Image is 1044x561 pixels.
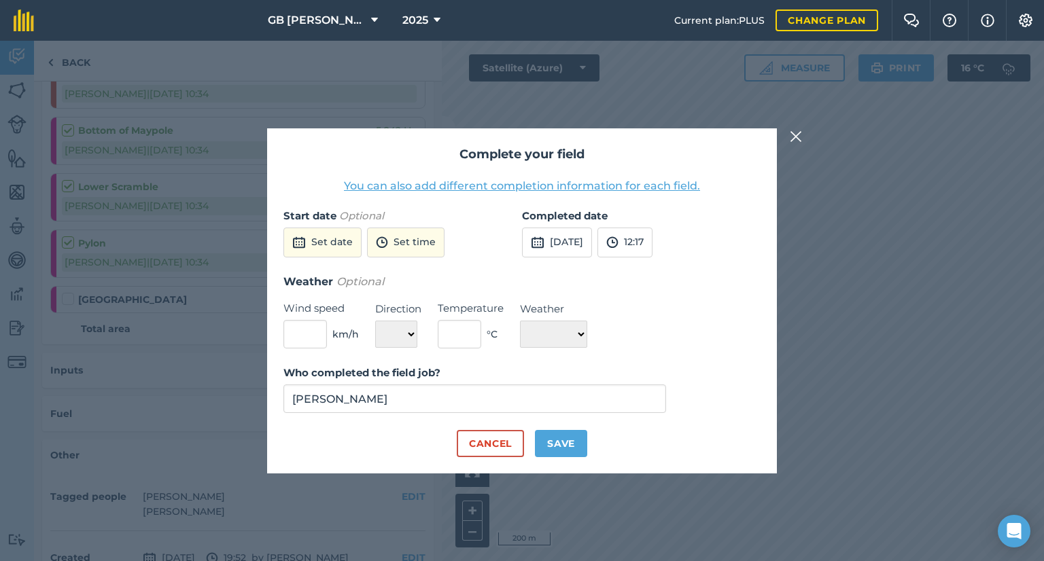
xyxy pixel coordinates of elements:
h2: Complete your field [283,145,761,164]
img: svg+xml;base64,PD94bWwgdmVyc2lvbj0iMS4wIiBlbmNvZGluZz0idXRmLTgiPz4KPCEtLSBHZW5lcmF0b3I6IEFkb2JlIE... [292,234,306,251]
img: A question mark icon [941,14,958,27]
img: svg+xml;base64,PD94bWwgdmVyc2lvbj0iMS4wIiBlbmNvZGluZz0idXRmLTgiPz4KPCEtLSBHZW5lcmF0b3I6IEFkb2JlIE... [531,234,544,251]
img: svg+xml;base64,PHN2ZyB4bWxucz0iaHR0cDovL3d3dy53My5vcmcvMjAwMC9zdmciIHdpZHRoPSIxNyIgaGVpZ2h0PSIxNy... [981,12,994,29]
button: [DATE] [522,228,592,257]
img: Two speech bubbles overlapping with the left bubble in the forefront [903,14,920,27]
div: Open Intercom Messenger [998,515,1030,547]
span: GB [PERSON_NAME] Farms [268,12,366,29]
span: km/h [332,327,359,342]
strong: Start date [283,209,336,222]
label: Direction [375,301,421,317]
em: Optional [339,209,384,222]
label: Wind speed [283,300,359,316]
em: Optional [336,275,384,288]
button: You can also add different completion information for each field. [344,178,700,194]
img: svg+xml;base64,PD94bWwgdmVyc2lvbj0iMS4wIiBlbmNvZGluZz0idXRmLTgiPz4KPCEtLSBHZW5lcmF0b3I6IEFkb2JlIE... [376,234,388,251]
span: 2025 [402,12,428,29]
button: 12:17 [597,228,652,257]
span: ° C [487,327,498,342]
a: Change plan [776,10,878,31]
label: Weather [520,301,587,317]
button: Cancel [457,430,524,457]
label: Temperature [438,300,504,316]
button: Set date [283,228,362,257]
button: Set time [367,228,445,257]
img: fieldmargin Logo [14,10,34,31]
strong: Who completed the field job? [283,366,440,379]
img: svg+xml;base64,PHN2ZyB4bWxucz0iaHR0cDovL3d3dy53My5vcmcvMjAwMC9zdmciIHdpZHRoPSIyMiIgaGVpZ2h0PSIzMC... [790,128,802,145]
img: A cog icon [1017,14,1034,27]
img: svg+xml;base64,PD94bWwgdmVyc2lvbj0iMS4wIiBlbmNvZGluZz0idXRmLTgiPz4KPCEtLSBHZW5lcmF0b3I6IEFkb2JlIE... [606,234,619,251]
h3: Weather [283,273,761,291]
span: Current plan : PLUS [674,13,765,28]
button: Save [535,430,587,457]
strong: Completed date [522,209,608,222]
